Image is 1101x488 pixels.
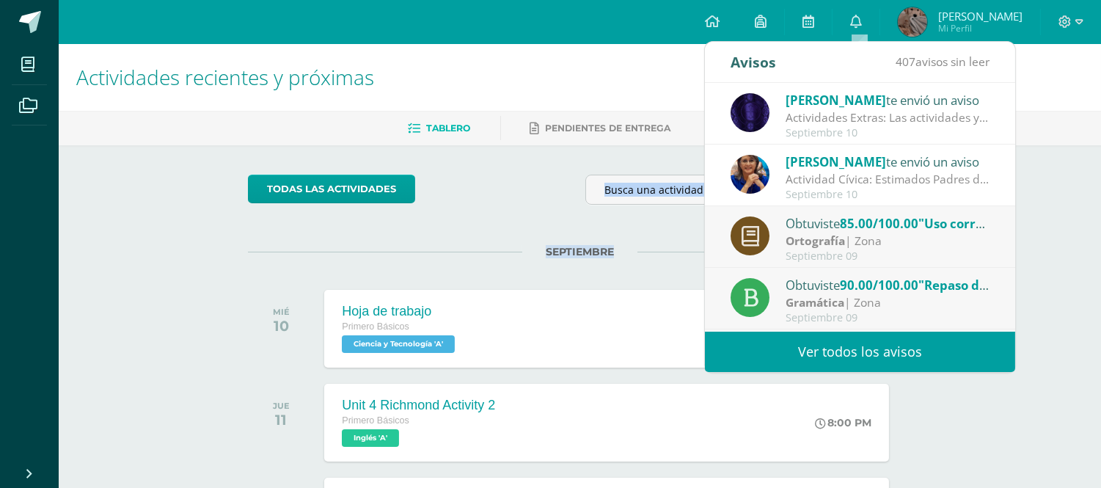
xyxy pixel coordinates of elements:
span: [PERSON_NAME] [786,92,886,109]
div: Septiembre 09 [786,250,990,263]
span: Primero Básicos [342,415,409,426]
div: | Zona [786,233,990,250]
img: 31877134f281bf6192abd3481bfb2fdd.png [731,93,769,132]
span: Actividades recientes y próximas [76,63,374,91]
a: Ver todos los avisos [705,332,1015,372]
input: Busca una actividad próxima aquí... [586,175,911,204]
span: Pendientes de entrega [546,123,671,134]
div: Obtuviste en [786,275,990,294]
span: "Uso correcto de la B y V" [918,215,1072,232]
span: Tablero [427,123,471,134]
span: Ciencia y Tecnología 'A' [342,335,455,353]
div: MIÉ [273,307,290,317]
div: Actividad Cívica: Estimados Padres de Familia: Deseamos que la paz y amor de la familia de Nazare... [786,171,990,188]
div: Septiembre 09 [786,312,990,324]
div: Septiembre 10 [786,127,990,139]
div: | Zona [786,294,990,311]
span: Mi Perfil [938,22,1023,34]
span: 85.00/100.00 [840,215,918,232]
div: 8:00 PM [815,416,871,429]
span: avisos sin leer [896,54,990,70]
img: 5d6f35d558c486632aab3bda9a330e6b.png [731,155,769,194]
a: Tablero [409,117,471,140]
span: 407 [896,54,915,70]
div: Unit 4 Richmond Activity 2 [342,398,495,413]
div: te envió un aviso [786,152,990,171]
div: Septiembre 10 [786,189,990,201]
strong: Ortografía [786,233,845,249]
div: Obtuviste en [786,214,990,233]
div: Avisos [731,42,776,82]
a: Pendientes de entrega [530,117,671,140]
div: 11 [273,411,290,429]
span: [PERSON_NAME] [938,9,1023,23]
span: 90.00/100.00 [840,277,918,294]
span: SEPTIEMBRE [522,245,637,258]
img: 31939a3c825507503baf5dccd1318a21.png [898,7,927,37]
div: te envió un aviso [786,90,990,109]
a: todas las Actividades [248,175,415,203]
span: [PERSON_NAME] [786,153,886,170]
div: JUE [273,401,290,411]
div: 10 [273,317,290,335]
strong: Gramática [786,294,844,310]
span: Inglés 'A' [342,429,399,447]
div: Hoja de trabajo [342,304,458,319]
div: Actividades Extras: Las actividades ya estan asignadas en la plataforma de Richmond. Esto con la ... [786,109,990,126]
span: Primero Básicos [342,321,409,332]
